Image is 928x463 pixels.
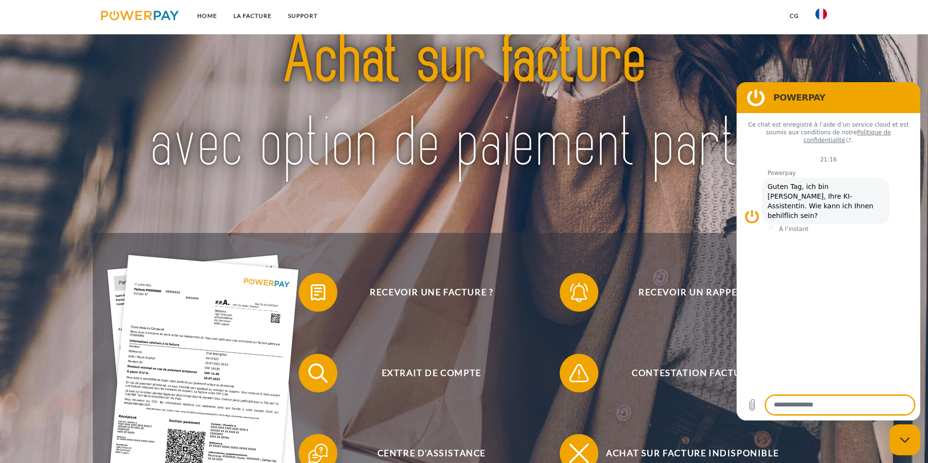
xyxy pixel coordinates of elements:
[313,354,550,392] span: Extrait de compte
[567,280,591,304] img: qb_bell.svg
[782,7,807,25] a: CG
[560,354,811,392] button: Contestation Facture
[574,273,811,312] span: Recevoir un rappel?
[306,361,330,385] img: qb_search.svg
[560,273,811,312] button: Recevoir un rappel?
[101,11,179,20] img: logo-powerpay.svg
[737,82,920,420] iframe: Fenêtre de messagerie
[299,273,550,312] button: Recevoir une facture ?
[313,273,550,312] span: Recevoir une facture ?
[574,354,811,392] span: Contestation Facture
[815,8,827,20] img: fr
[299,354,550,392] button: Extrait de compte
[189,7,225,25] a: Home
[889,424,920,455] iframe: Bouton de lancement de la fenêtre de messagerie, conversation en cours
[225,7,280,25] a: LA FACTURE
[306,280,330,304] img: qb_bill.svg
[567,361,591,385] img: qb_warning.svg
[280,7,326,25] a: Support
